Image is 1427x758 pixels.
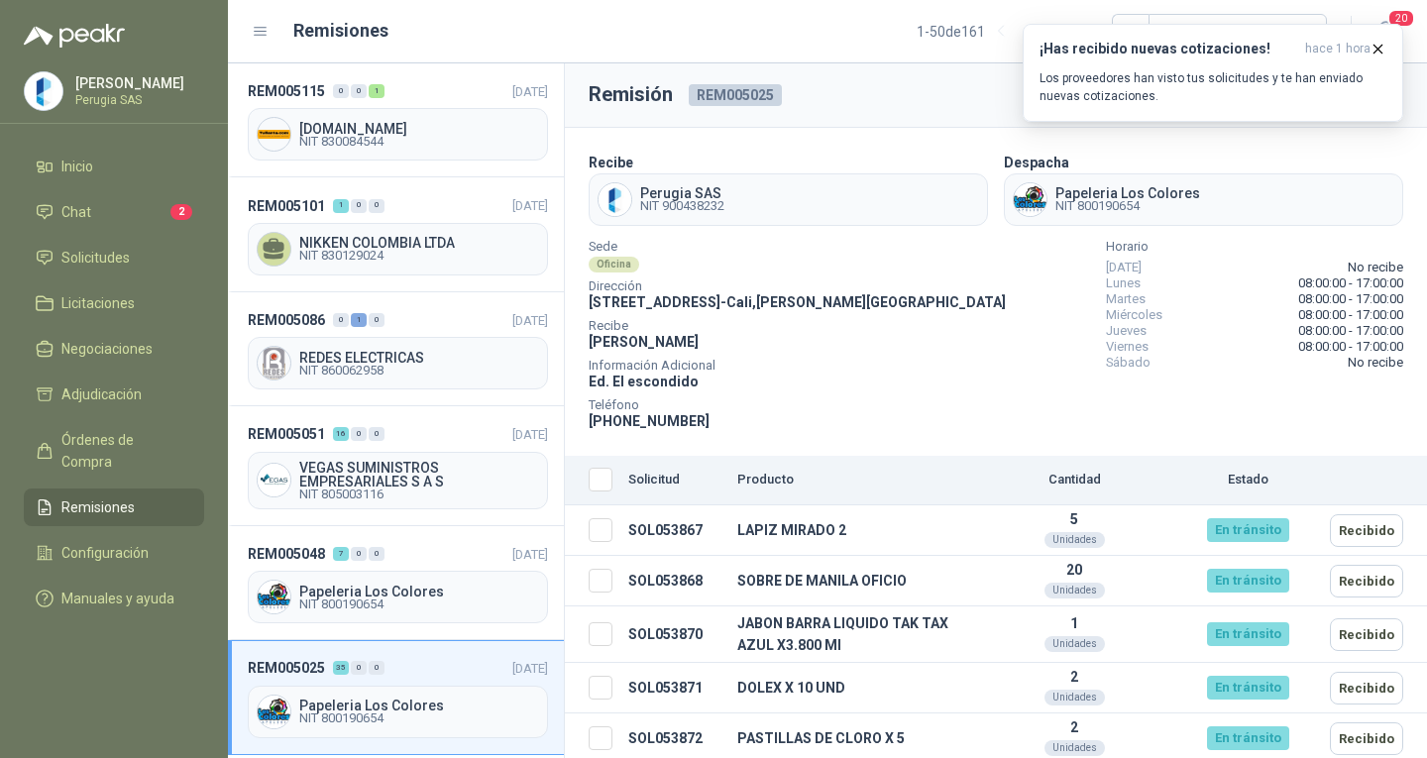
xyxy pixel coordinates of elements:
[512,84,548,99] span: [DATE]
[248,543,325,565] span: REM005048
[1173,556,1322,606] td: En tránsito
[1298,291,1403,307] span: 08:00:00 - 17:00:00
[589,79,673,110] h3: Remisión
[333,427,349,441] div: 16
[24,148,204,185] a: Inicio
[1106,355,1151,371] span: Sábado
[24,376,204,413] a: Adjudicación
[228,640,564,754] a: REM0050253500[DATE] Company LogoPapeleria Los ColoresNIT 800190654
[640,186,724,200] span: Perugia SAS
[1106,275,1141,291] span: Lunes
[25,72,62,110] img: Company Logo
[61,156,93,177] span: Inicio
[1348,260,1403,275] span: No recibe
[1330,514,1403,547] button: Recibido
[620,606,729,663] td: SOL053870
[1106,307,1162,323] span: Miércoles
[589,400,1006,410] span: Teléfono
[1173,456,1322,505] th: Estado
[228,292,564,406] a: REM005086010[DATE] Company LogoREDES ELECTRICASNIT 860062958
[369,313,384,327] div: 0
[1330,722,1403,755] button: Recibido
[369,661,384,675] div: 0
[1298,307,1403,323] span: 08:00:00 - 17:00:00
[512,198,548,213] span: [DATE]
[333,313,349,327] div: 0
[369,199,384,213] div: 0
[369,84,384,98] div: 1
[228,177,564,291] a: REM005101100[DATE] NIKKEN COLOMBIA LTDANIT 830129024
[1330,565,1403,597] button: Recibido
[729,606,975,663] td: JABON BARRA LIQUIDO TAK TAX AZUL X3.800 Ml
[24,534,204,572] a: Configuración
[61,247,130,269] span: Solicitudes
[1207,569,1289,593] div: En tránsito
[975,456,1173,505] th: Cantidad
[620,456,729,505] th: Solicitud
[1173,663,1322,713] td: En tránsito
[299,585,539,598] span: Papeleria Los Colores
[333,547,349,561] div: 7
[1305,41,1371,57] span: hace 1 hora
[1368,14,1403,50] button: 20
[729,556,975,606] td: SOBRE DE MANILA OFICIO
[369,547,384,561] div: 0
[351,547,367,561] div: 0
[299,488,539,500] span: NIT 805003116
[1044,690,1105,705] div: Unidades
[589,321,1006,331] span: Recibe
[248,195,325,217] span: REM005101
[1055,200,1200,212] span: NIT 800190654
[24,488,204,526] a: Remisiones
[351,84,367,98] div: 0
[299,122,539,136] span: [DOMAIN_NAME]
[1348,355,1403,371] span: No recibe
[983,615,1165,631] p: 1
[565,456,620,505] th: Seleccionar/deseleccionar
[589,334,699,350] span: [PERSON_NAME]
[61,383,142,405] span: Adjudicación
[24,239,204,276] a: Solicitudes
[61,496,135,518] span: Remisiones
[61,542,149,564] span: Configuración
[512,547,548,562] span: [DATE]
[299,598,539,610] span: NIT 800190654
[983,511,1165,527] p: 5
[299,365,539,377] span: NIT 860062958
[299,136,539,148] span: NIT 830084544
[24,330,204,368] a: Negociaciones
[75,76,199,90] p: [PERSON_NAME]
[248,309,325,331] span: REM005086
[299,699,539,712] span: Papeleria Los Colores
[589,242,1006,252] span: Sede
[1004,155,1069,170] b: Despacha
[299,236,539,250] span: NIKKEN COLOMBIA LTDA
[61,292,135,314] span: Licitaciones
[512,427,548,442] span: [DATE]
[1330,618,1403,651] button: Recibido
[333,661,349,675] div: 35
[689,84,782,106] span: REM005025
[24,284,204,322] a: Licitaciones
[589,374,699,389] span: Ed. El escondido
[729,456,975,505] th: Producto
[258,347,290,379] img: Company Logo
[1044,636,1105,652] div: Unidades
[228,526,564,640] a: REM005048700[DATE] Company LogoPapeleria Los ColoresNIT 800190654
[589,281,1006,291] span: Dirección
[1298,323,1403,339] span: 08:00:00 - 17:00:00
[620,505,729,556] td: SOL053867
[248,657,325,679] span: REM005025
[620,556,729,606] td: SOL053868
[351,661,367,675] div: 0
[61,338,153,360] span: Negociaciones
[620,663,729,713] td: SOL053871
[983,719,1165,735] p: 2
[258,581,290,613] img: Company Logo
[1040,69,1386,105] p: Los proveedores han visto tus solicitudes y te han enviado nuevas cotizaciones.
[1298,275,1403,291] span: 08:00:00 - 17:00:00
[299,351,539,365] span: REDES ELECTRICAS
[1106,260,1142,275] span: [DATE]
[1044,532,1105,548] div: Unidades
[24,580,204,617] a: Manuales y ayuda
